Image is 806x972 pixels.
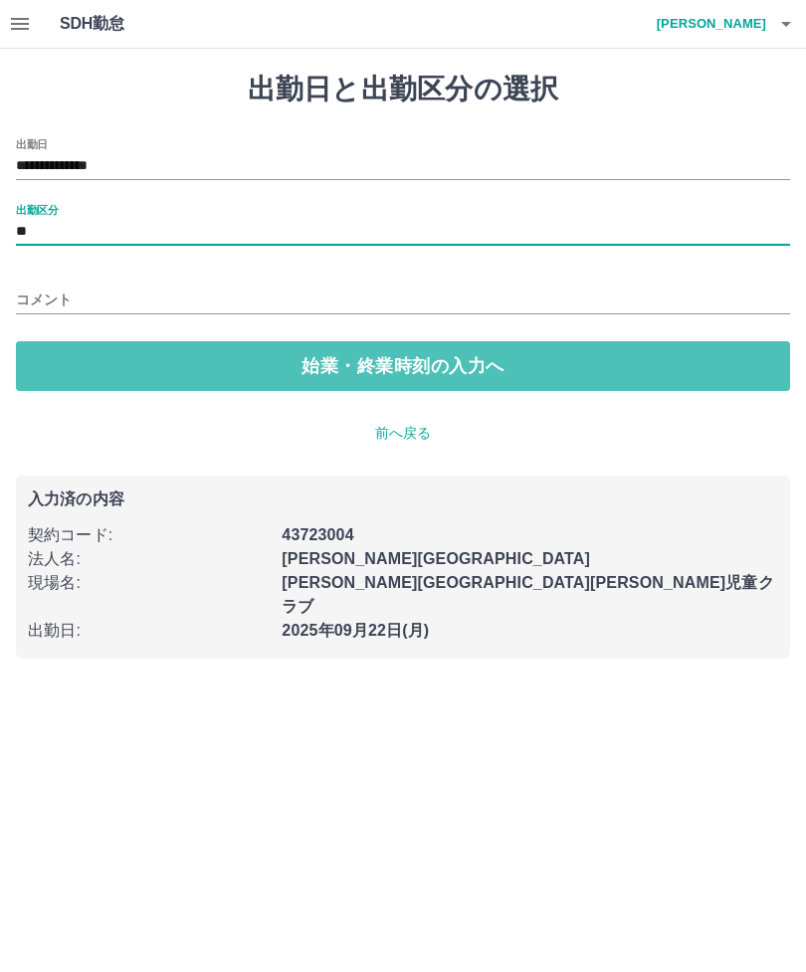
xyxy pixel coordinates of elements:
button: 始業・終業時刻の入力へ [16,341,790,391]
p: 現場名 : [28,571,270,595]
b: 43723004 [282,526,353,543]
h1: 出勤日と出勤区分の選択 [16,73,790,106]
b: 2025年09月22日(月) [282,622,429,639]
label: 出勤日 [16,136,48,151]
label: 出勤区分 [16,202,58,217]
p: 出勤日 : [28,619,270,643]
p: 契約コード : [28,523,270,547]
b: [PERSON_NAME][GEOGRAPHIC_DATA][PERSON_NAME]児童クラブ [282,574,773,615]
p: 前へ戻る [16,423,790,444]
b: [PERSON_NAME][GEOGRAPHIC_DATA] [282,550,590,567]
p: 法人名 : [28,547,270,571]
p: 入力済の内容 [28,491,778,507]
